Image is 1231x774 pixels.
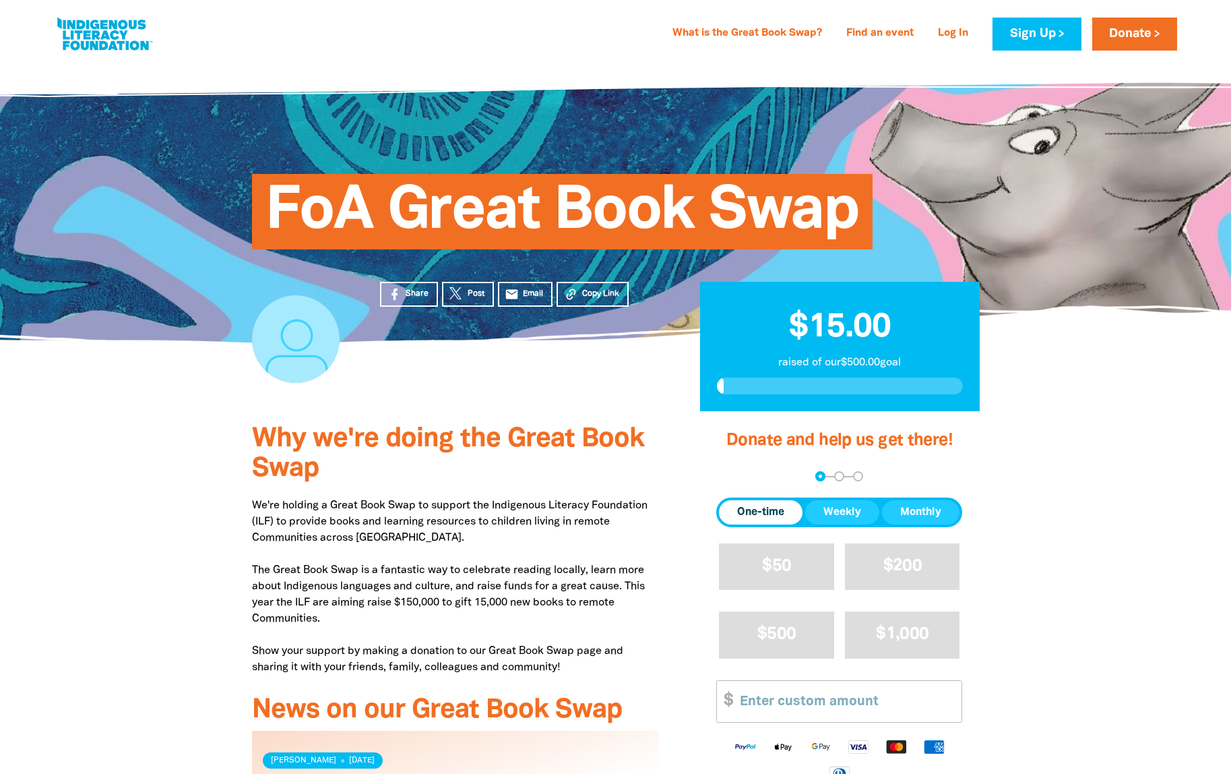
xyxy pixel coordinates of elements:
[265,184,859,249] span: FoA Great Book Swap
[726,433,953,448] span: Donate and help us get there!
[716,498,962,527] div: Donation frequency
[664,23,830,44] a: What is the Great Book Swap?
[757,626,796,642] span: $500
[805,500,879,525] button: Weekly
[845,612,960,658] button: $1,000
[719,543,834,590] button: $50
[764,739,802,754] img: Apple Pay logo
[762,558,791,574] span: $50
[930,23,976,44] a: Log In
[719,612,834,658] button: $500
[834,471,844,481] button: Navigate to step 2 of 3 to enter your details
[719,500,802,525] button: One-time
[498,282,553,307] a: emailEmail
[730,681,961,722] input: Enter custom amount
[252,696,660,725] h3: News on our Great Book Swap
[523,288,543,300] span: Email
[726,739,764,754] img: Paypal logo
[853,471,863,481] button: Navigate to step 3 of 3 to enter your payment details
[717,681,733,722] span: $
[900,504,941,520] span: Monthly
[582,288,619,300] span: Copy Link
[882,500,959,525] button: Monthly
[557,282,629,307] button: Copy Link
[883,558,922,574] span: $200
[823,504,861,520] span: Weekly
[815,471,825,481] button: Navigate to step 1 of 3 to enter your donation amount
[789,312,891,343] span: $15.00
[505,287,519,301] i: email
[915,739,953,754] img: American Express logo
[840,739,877,754] img: Visa logo
[992,18,1081,51] a: Sign Up
[845,543,960,590] button: $200
[442,282,494,307] a: Post
[406,288,429,300] span: Share
[737,504,784,520] span: One-time
[1092,18,1177,51] a: Donate
[802,739,840,754] img: Google Pay logo
[252,498,660,676] p: We're holding a Great Book Swap to support the Indigenous Literacy Foundation (ILF) to provide bo...
[468,288,484,300] span: Post
[717,355,963,371] p: raised of our $500.00 goal
[380,282,438,307] a: Share
[877,739,915,754] img: Mastercard logo
[252,427,644,481] span: Why we're doing the Great Book Swap
[838,23,922,44] a: Find an event
[876,626,928,642] span: $1,000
